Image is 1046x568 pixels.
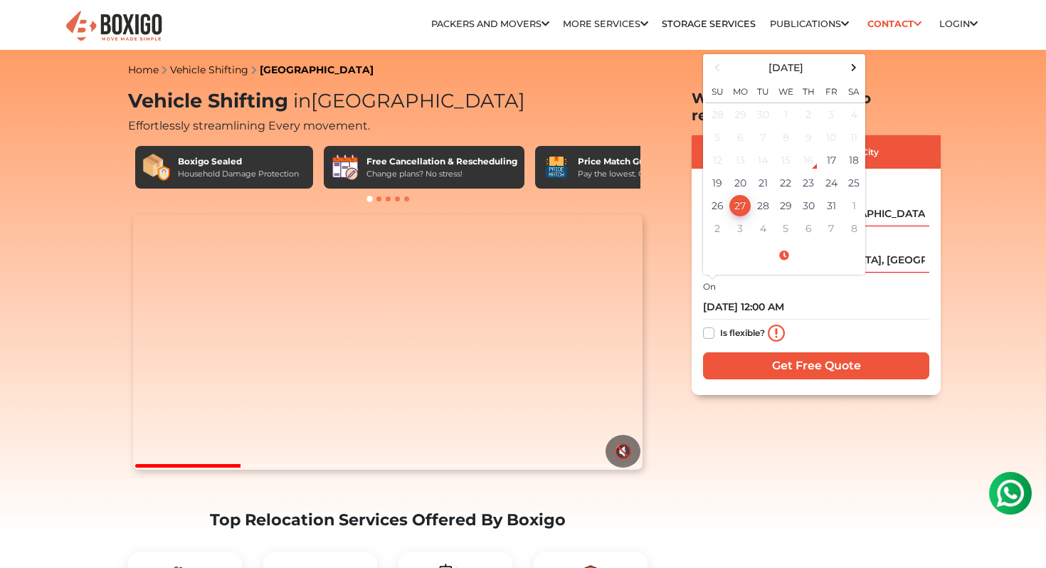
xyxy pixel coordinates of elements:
span: [GEOGRAPHIC_DATA] [288,89,525,112]
th: Mo [729,78,751,103]
div: Price Match Guarantee [578,155,686,168]
img: whatsapp-icon.svg [14,14,43,43]
a: Contact [862,13,926,35]
a: Select Time [706,249,862,262]
span: Effortlessly streamlining Every movement. [128,119,370,132]
input: Get Free Quote [703,352,929,379]
img: info [768,325,785,342]
span: Previous Month [708,58,727,77]
div: Pay the lowest. Guaranteed! [578,168,686,180]
th: Th [797,78,820,103]
label: Is flexible? [720,325,765,340]
th: Sa [842,78,865,103]
input: Moving date [703,295,929,320]
a: Publications [770,19,849,29]
a: Storage Services [662,19,756,29]
h2: Top Relocation Services Offered By Boxigo [128,510,648,530]
button: 🔇 [606,435,640,468]
div: 16 [798,149,819,171]
img: Boxigo Sealed [142,153,171,182]
a: Vehicle Shifting [170,63,248,76]
div: Change plans? No stress! [366,168,517,180]
h1: Vehicle Shifting [128,90,648,113]
span: in [293,89,311,112]
a: [GEOGRAPHIC_DATA] [260,63,374,76]
label: On [703,280,716,293]
div: Household Damage Protection [178,168,299,180]
a: Home [128,63,159,76]
a: More services [563,19,648,29]
th: Select Month [729,57,842,78]
th: Fr [820,78,842,103]
img: Price Match Guarantee [542,153,571,182]
th: We [774,78,797,103]
th: Su [706,78,729,103]
img: Free Cancellation & Rescheduling [331,153,359,182]
img: Boxigo [64,9,164,44]
div: Boxigo Sealed [178,155,299,168]
video: Your browser does not support the video tag. [133,215,642,470]
span: Next Month [845,58,864,77]
th: Tu [751,78,774,103]
h2: Where are you going to relocate? [692,90,941,124]
a: Packers and Movers [431,19,549,29]
div: Free Cancellation & Rescheduling [366,155,517,168]
a: Login [939,19,978,29]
